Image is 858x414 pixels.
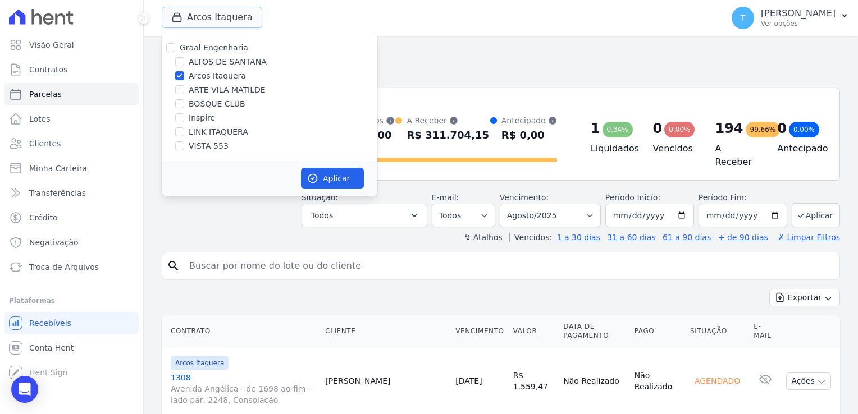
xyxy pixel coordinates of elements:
[591,119,600,137] div: 1
[715,142,759,169] h4: A Receber
[29,318,71,329] span: Recebíveis
[769,289,840,306] button: Exportar
[603,122,633,137] div: 0,34%
[4,157,139,180] a: Minha Carteira
[786,372,831,390] button: Ações
[777,119,787,137] div: 0
[761,8,836,19] p: [PERSON_NAME]
[171,383,316,406] span: Avenida Angélica - de 1698 ao fim - lado par, 2248, Consolação
[4,132,139,155] a: Clientes
[664,122,695,137] div: 0,00%
[773,233,840,242] a: ✗ Limpar Filtros
[591,142,635,155] h4: Liquidados
[162,7,262,28] button: Arcos Itaquera
[29,212,58,223] span: Crédito
[29,39,74,50] span: Visão Geral
[686,315,749,347] th: Situação
[777,142,822,155] h4: Antecipado
[761,19,836,28] p: Ver opções
[509,233,552,242] label: Vencidos:
[189,56,267,68] label: ALTOS DE SANTANA
[189,140,229,152] label: VISTA 553
[29,113,51,125] span: Lotes
[4,83,139,105] a: Parcelas
[4,34,139,56] a: Visão Geral
[29,237,79,248] span: Negativação
[653,119,663,137] div: 0
[29,64,67,75] span: Contratos
[189,98,245,110] label: BOSQUE CLUB
[4,256,139,278] a: Troca de Arquivos
[500,193,549,202] label: Vencimento:
[559,315,630,347] th: Data de Pagamento
[509,315,559,347] th: Valor
[432,193,459,202] label: E-mail:
[749,315,782,347] th: E-mail
[4,108,139,130] a: Lotes
[407,115,489,126] div: A Receber
[699,192,787,204] label: Período Fim:
[311,209,333,222] span: Todos
[464,233,502,242] label: ↯ Atalhos
[4,231,139,254] a: Negativação
[718,233,768,242] a: + de 90 dias
[690,373,745,389] div: Agendado
[9,294,134,307] div: Plataformas
[162,45,840,65] h2: Parcelas
[29,138,61,149] span: Clientes
[29,163,87,174] span: Minha Carteira
[455,376,482,385] a: [DATE]
[171,372,316,406] a: 1308Avenida Angélica - de 1698 ao fim - lado par, 2248, Consolação
[171,356,229,370] span: Arcos Itaquera
[29,342,74,353] span: Conta Hent
[630,315,686,347] th: Pago
[789,122,819,137] div: 0,00%
[4,206,139,229] a: Crédito
[501,115,557,126] div: Antecipado
[607,233,655,242] a: 31 a 60 dias
[180,43,248,52] label: Graal Engenharia
[501,126,557,144] div: R$ 0,00
[29,187,86,199] span: Transferências
[4,182,139,204] a: Transferências
[182,255,835,277] input: Buscar por nome do lote ou do cliente
[189,70,246,82] label: Arcos Itaquera
[746,122,781,137] div: 99,66%
[11,376,38,403] div: Open Intercom Messenger
[302,193,338,202] label: Situação:
[4,312,139,334] a: Recebíveis
[321,315,451,347] th: Cliente
[741,14,746,22] span: T
[167,259,180,273] i: search
[723,2,858,34] button: T [PERSON_NAME] Ver opções
[557,233,600,242] a: 1 a 30 dias
[792,203,840,227] button: Aplicar
[162,315,321,347] th: Contrato
[451,315,508,347] th: Vencimento
[653,142,697,155] h4: Vencidos
[407,126,489,144] div: R$ 311.704,15
[29,261,99,273] span: Troca de Arquivos
[605,193,660,202] label: Período Inicío:
[189,112,215,124] label: Inspire
[663,233,711,242] a: 61 a 90 dias
[189,126,248,138] label: LINK ITAQUERA
[4,337,139,359] a: Conta Hent
[29,89,62,100] span: Parcelas
[4,58,139,81] a: Contratos
[301,168,364,189] button: Aplicar
[302,204,427,227] button: Todos
[715,119,743,137] div: 194
[189,84,266,96] label: ARTE VILA MATILDE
